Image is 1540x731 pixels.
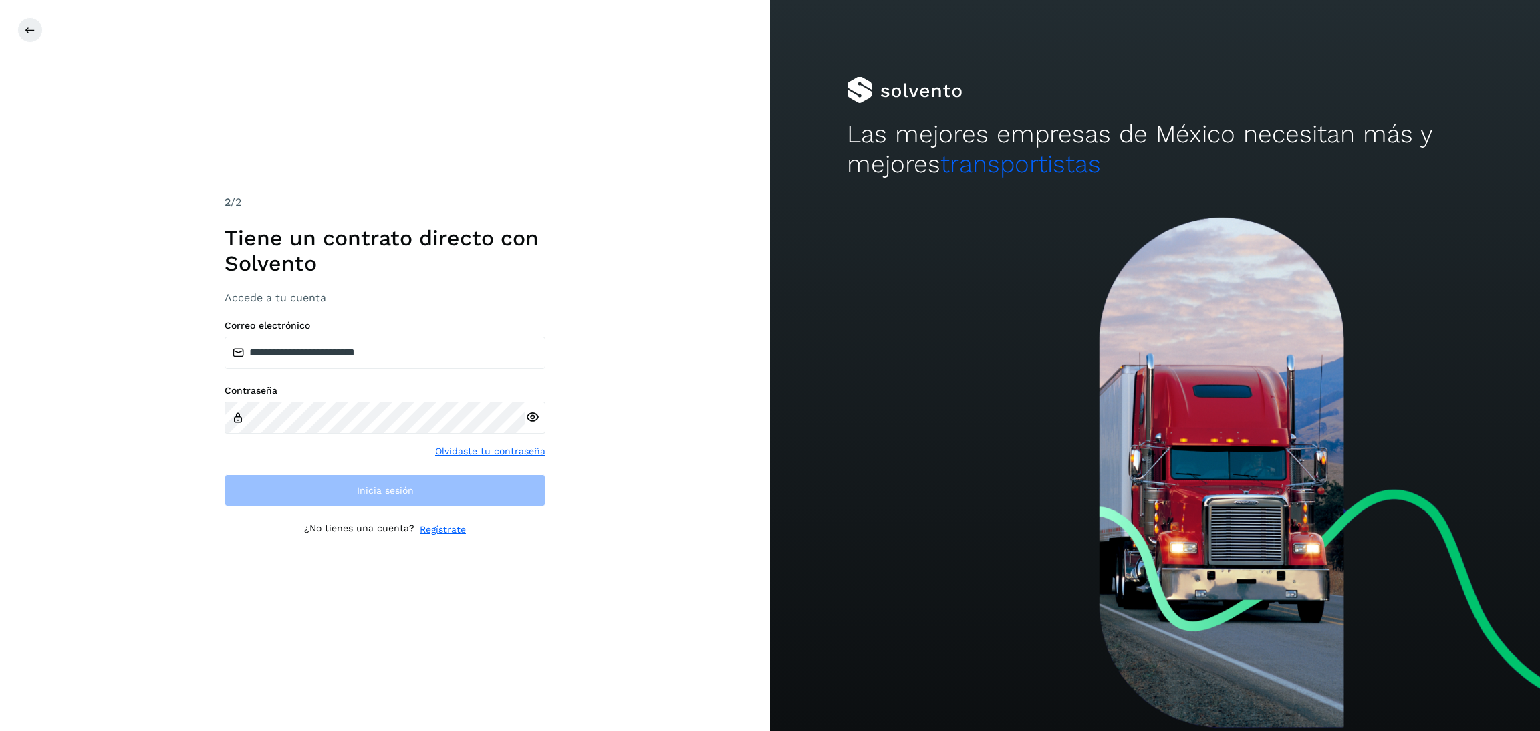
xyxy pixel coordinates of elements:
div: /2 [225,194,545,210]
span: transportistas [940,150,1101,178]
span: 2 [225,196,231,208]
a: Olvidaste tu contraseña [435,444,545,458]
button: Inicia sesión [225,474,545,506]
label: Contraseña [225,385,545,396]
h2: Las mejores empresas de México necesitan más y mejores [847,120,1463,179]
p: ¿No tienes una cuenta? [304,523,414,537]
label: Correo electrónico [225,320,545,331]
a: Regístrate [420,523,466,537]
h3: Accede a tu cuenta [225,291,545,304]
h1: Tiene un contrato directo con Solvento [225,225,545,277]
span: Inicia sesión [357,486,414,495]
